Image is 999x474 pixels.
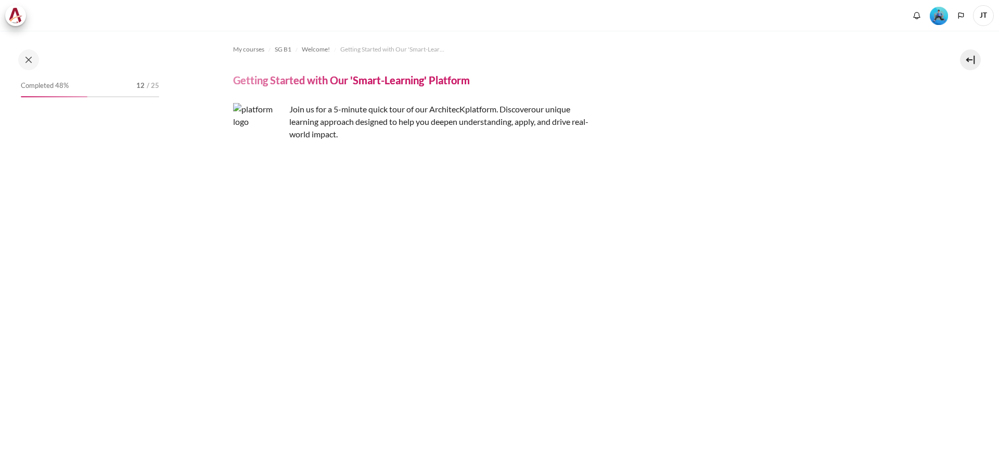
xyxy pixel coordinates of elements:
span: . [289,104,588,139]
span: JT [973,5,994,26]
nav: Navigation bar [233,41,925,58]
img: Level #3 [930,7,948,25]
span: Welcome! [302,45,330,54]
a: Level #3 [926,6,952,25]
span: Getting Started with Our 'Smart-Learning' Platform [340,45,444,54]
span: / 25 [147,81,159,91]
a: SG B1 [275,43,291,56]
button: Languages [953,8,969,23]
img: platform logo [233,103,285,155]
span: our unique learning approach designed to help you deepen understanding, apply, and drive real-wor... [289,104,588,139]
a: Welcome! [302,43,330,56]
span: 12 [136,81,145,91]
h4: Getting Started with Our 'Smart-Learning' Platform [233,73,470,87]
a: User menu [973,5,994,26]
a: Getting Started with Our 'Smart-Learning' Platform [340,43,444,56]
span: My courses [233,45,264,54]
img: Architeck [8,8,23,23]
a: My courses [233,43,264,56]
p: Join us for a 5-minute quick tour of our ArchitecK platform. Discover [233,103,597,140]
div: 48% [21,96,87,97]
span: SG B1 [275,45,291,54]
span: Completed 48% [21,81,69,91]
div: Level #3 [930,6,948,25]
div: Show notification window with no new notifications [909,8,925,23]
a: Architeck Architeck [5,5,31,26]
